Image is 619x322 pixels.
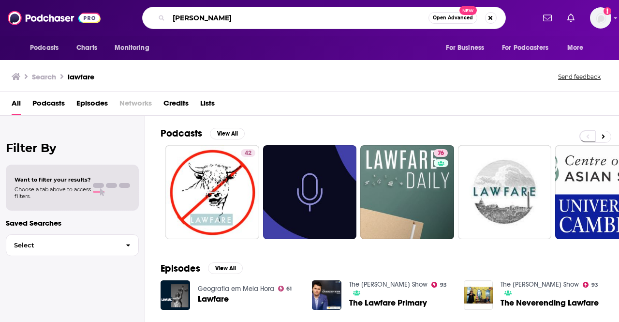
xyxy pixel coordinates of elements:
[76,95,108,115] a: Episodes
[349,299,427,307] a: The Lawfare Primary
[68,72,94,81] h3: lawfare
[241,149,255,157] a: 42
[115,41,149,55] span: Monitoring
[6,141,139,155] h2: Filter By
[312,280,341,310] img: The Lawfare Primary
[431,282,447,288] a: 93
[438,149,444,158] span: 76
[446,41,484,55] span: For Business
[590,7,611,29] span: Logged in as megcassidy
[15,186,91,199] span: Choose a tab above to access filters.
[210,128,245,139] button: View All
[8,9,101,27] img: Podchaser - Follow, Share and Rate Podcasts
[142,7,506,29] div: Search podcasts, credits, & more...
[161,127,245,139] a: PodcastsView All
[433,15,473,20] span: Open Advanced
[30,41,59,55] span: Podcasts
[591,283,598,287] span: 93
[439,39,496,57] button: open menu
[286,287,292,291] span: 61
[583,282,598,288] a: 93
[23,39,71,57] button: open menu
[70,39,103,57] a: Charts
[434,149,448,157] a: 76
[555,73,604,81] button: Send feedback
[278,286,292,291] a: 61
[560,39,596,57] button: open menu
[590,7,611,29] img: User Profile
[502,41,548,55] span: For Podcasters
[32,95,65,115] a: Podcasts
[501,280,579,289] a: The Charlie Kirk Show
[6,234,139,256] button: Select
[32,72,56,81] h3: Search
[208,262,243,274] button: View All
[165,145,259,239] a: 42
[169,10,428,26] input: Search podcasts, credits, & more...
[198,295,229,303] a: Lawfare
[567,41,584,55] span: More
[464,280,493,310] img: The Neverending Lawfare
[161,262,200,275] h2: Episodes
[163,95,189,115] a: Credits
[6,218,139,228] p: Saved Searches
[590,7,611,29] button: Show profile menu
[360,145,454,239] a: 76
[501,299,599,307] a: The Neverending Lawfare
[440,283,447,287] span: 93
[6,242,118,248] span: Select
[161,127,202,139] h2: Podcasts
[161,262,243,275] a: EpisodesView All
[428,12,477,24] button: Open AdvancedNew
[539,10,556,26] a: Show notifications dropdown
[349,280,427,289] a: The Charlie Kirk Show
[108,39,162,57] button: open menu
[496,39,562,57] button: open menu
[459,6,477,15] span: New
[161,280,190,310] img: Lawfare
[245,149,251,158] span: 42
[15,176,91,183] span: Want to filter your results?
[12,95,21,115] a: All
[200,95,215,115] a: Lists
[76,41,97,55] span: Charts
[563,10,578,26] a: Show notifications dropdown
[119,95,152,115] span: Networks
[198,285,274,293] a: Geografia em Meia Hora
[604,7,611,15] svg: Add a profile image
